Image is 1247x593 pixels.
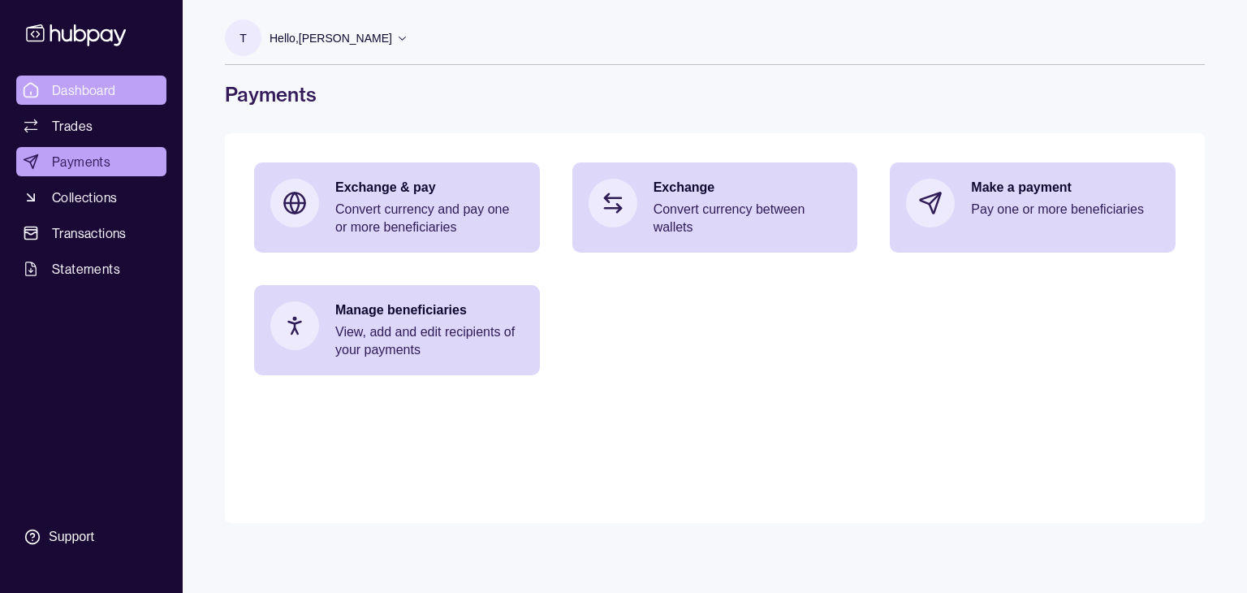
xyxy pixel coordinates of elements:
[225,81,1205,107] h1: Payments
[16,254,166,284] a: Statements
[254,285,540,375] a: Manage beneficiariesView, add and edit recipients of your payments
[335,201,524,236] p: Convert currency and pay one or more beneficiaries
[254,162,540,253] a: Exchange & payConvert currency and pay one or more beneficiaries
[52,223,127,243] span: Transactions
[971,201,1159,219] p: Pay one or more beneficiaries
[49,528,94,546] div: Support
[52,152,110,171] span: Payments
[52,188,117,207] span: Collections
[654,179,842,197] p: Exchange
[52,259,120,279] span: Statements
[239,29,247,47] p: T
[270,29,392,47] p: Hello, [PERSON_NAME]
[335,301,524,319] p: Manage beneficiaries
[335,323,524,359] p: View, add and edit recipients of your payments
[971,179,1159,197] p: Make a payment
[16,76,166,105] a: Dashboard
[572,162,858,253] a: ExchangeConvert currency between wallets
[890,162,1176,244] a: Make a paymentPay one or more beneficiaries
[16,520,166,554] a: Support
[16,183,166,212] a: Collections
[16,147,166,176] a: Payments
[52,80,116,100] span: Dashboard
[16,219,166,248] a: Transactions
[52,116,93,136] span: Trades
[654,201,842,236] p: Convert currency between wallets
[335,179,524,197] p: Exchange & pay
[16,111,166,141] a: Trades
